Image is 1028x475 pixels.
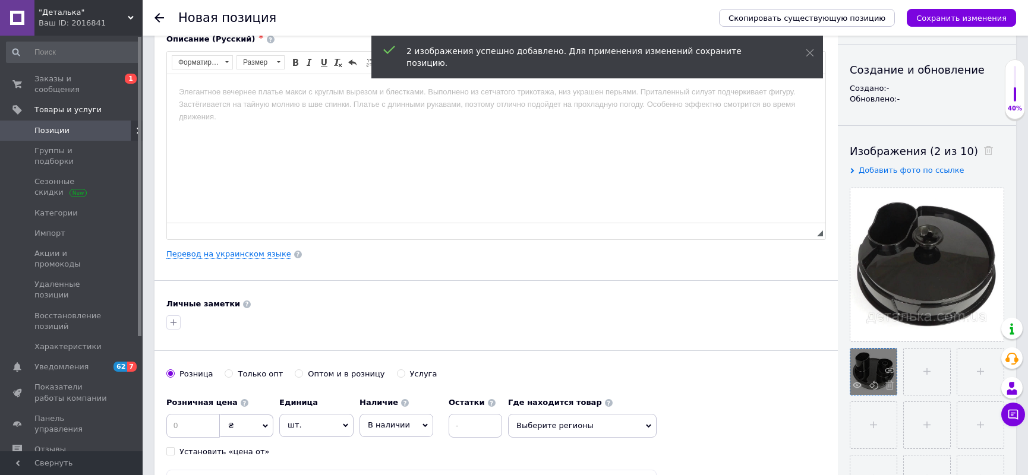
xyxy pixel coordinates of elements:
[166,398,238,407] b: Розничная цена
[113,362,127,372] span: 62
[289,56,302,69] a: Полужирный (Ctrl+B)
[34,145,110,167] span: Группы и подборки
[154,13,164,23] div: Вернуться назад
[850,144,1004,159] div: Изображения (2 из 10)
[317,56,330,69] a: Подчеркнутый (Ctrl+U)
[34,341,102,352] span: Характеристики
[125,74,137,84] span: 1
[850,94,1004,104] div: Обновлено: -
[916,14,1007,23] i: Сохранить изменения
[449,398,485,407] b: Остатки
[850,83,1004,94] div: Создано: -
[39,18,143,28] div: Ваш ID: 2016841
[34,125,70,136] span: Позиции
[1005,59,1025,119] div: 40% Качество заполнения
[237,56,273,69] span: Размер
[508,414,657,438] span: Выберите регионы
[279,398,318,407] b: Единица
[39,7,128,18] span: "Деталька"
[172,55,233,69] a: Форматирование
[809,227,817,238] div: Подсчет символов
[228,421,234,430] span: ₴
[166,299,240,308] b: Личные заметки
[34,228,65,239] span: Импорт
[859,166,964,175] span: Добавить фото по ссылке
[817,230,823,236] span: Перетащите для изменения размера
[449,414,502,438] input: -
[850,62,1004,77] div: Создание и обновление
[6,42,140,63] input: Поиск
[258,33,263,40] span: ✱
[127,362,137,372] span: 7
[166,34,255,43] span: Описание (Русский)
[34,208,78,218] span: Категории
[238,369,283,379] div: Только опт
[34,74,110,95] span: Заказы и сообщения
[332,56,345,69] a: Убрать форматирование
[410,369,437,379] div: Услуга
[1001,403,1025,426] button: Чат с покупателем
[364,56,377,69] a: Вставить / удалить нумерованный список
[360,398,398,407] b: Наличие
[179,369,213,379] div: Розница
[368,420,410,429] span: В наличии
[166,414,220,438] input: 0
[34,311,110,332] span: Восстановление позиций
[34,413,110,435] span: Панель управления
[729,14,885,23] span: Скопировать существующую позицию
[34,362,89,372] span: Уведомления
[34,176,110,198] span: Сезонные скидки
[303,56,316,69] a: Курсив (Ctrl+I)
[34,279,110,300] span: Удаленные позиции
[719,9,895,27] button: Скопировать существующую позицию
[406,45,776,69] div: 2 изображения успешно добавлено. Для применения изменений сохраните позицию.
[34,444,66,455] span: Отзывы
[346,56,359,69] a: Отменить (Ctrl+Z)
[508,398,602,407] b: Где находится товар
[34,104,102,115] span: Товары и услуги
[167,74,825,223] iframe: Визуальный текстовый редактор, A683F0AF-02C5-4809-92F5-E7AA412F597B
[1005,104,1024,113] div: 40%
[179,446,269,457] div: Установить «цена от»
[178,11,276,25] h1: Новая позиция
[172,56,221,69] span: Форматирование
[166,249,291,259] a: Перевод на украинском языке
[34,382,110,403] span: Показатели работы компании
[236,55,285,69] a: Размер
[279,414,354,436] span: шт.
[907,9,1016,27] button: Сохранить изменения
[308,369,384,379] div: Оптом и в розницу
[34,248,110,270] span: Акции и промокоды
